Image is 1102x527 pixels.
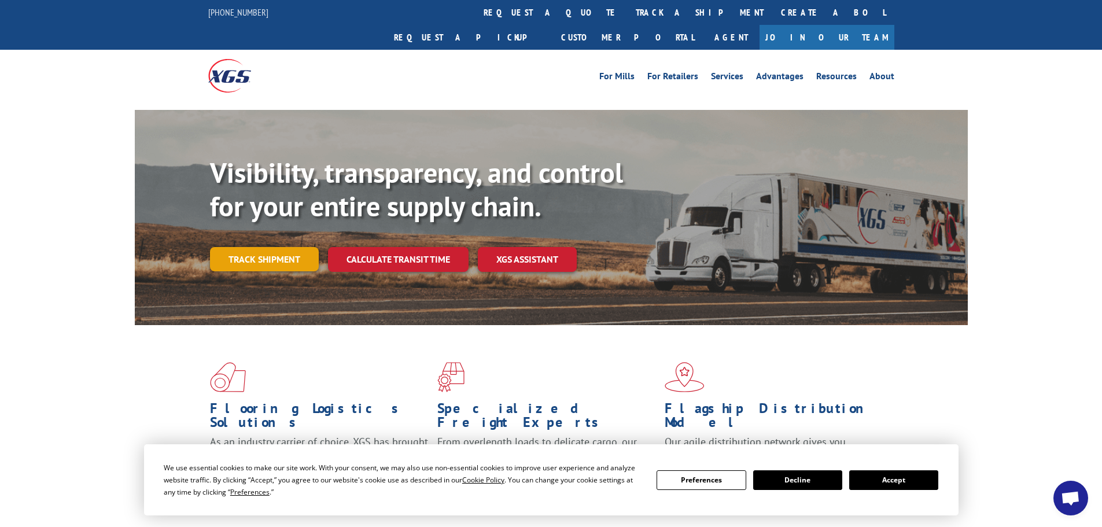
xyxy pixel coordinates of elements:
a: [PHONE_NUMBER] [208,6,268,18]
a: For Mills [599,72,635,84]
h1: Flooring Logistics Solutions [210,401,429,435]
a: Advantages [756,72,804,84]
a: For Retailers [647,72,698,84]
h1: Flagship Distribution Model [665,401,883,435]
a: XGS ASSISTANT [478,247,577,272]
div: We use essential cookies to make our site work. With your consent, we may also use non-essential ... [164,462,643,498]
div: Open chat [1053,481,1088,515]
span: Our agile distribution network gives you nationwide inventory management on demand. [665,435,878,462]
a: About [869,72,894,84]
a: Services [711,72,743,84]
img: xgs-icon-focused-on-flooring-red [437,362,465,392]
a: Agent [703,25,760,50]
p: From overlength loads to delicate cargo, our experienced staff knows the best way to move your fr... [437,435,656,487]
span: Preferences [230,487,270,497]
a: Request a pickup [385,25,552,50]
b: Visibility, transparency, and control for your entire supply chain. [210,154,623,224]
a: Join Our Team [760,25,894,50]
div: Cookie Consent Prompt [144,444,959,515]
button: Preferences [657,470,746,490]
span: As an industry carrier of choice, XGS has brought innovation and dedication to flooring logistics... [210,435,428,476]
a: Calculate transit time [328,247,469,272]
button: Accept [849,470,938,490]
img: xgs-icon-total-supply-chain-intelligence-red [210,362,246,392]
a: Resources [816,72,857,84]
img: xgs-icon-flagship-distribution-model-red [665,362,705,392]
h1: Specialized Freight Experts [437,401,656,435]
button: Decline [753,470,842,490]
a: Track shipment [210,247,319,271]
a: Customer Portal [552,25,703,50]
span: Cookie Policy [462,475,504,485]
